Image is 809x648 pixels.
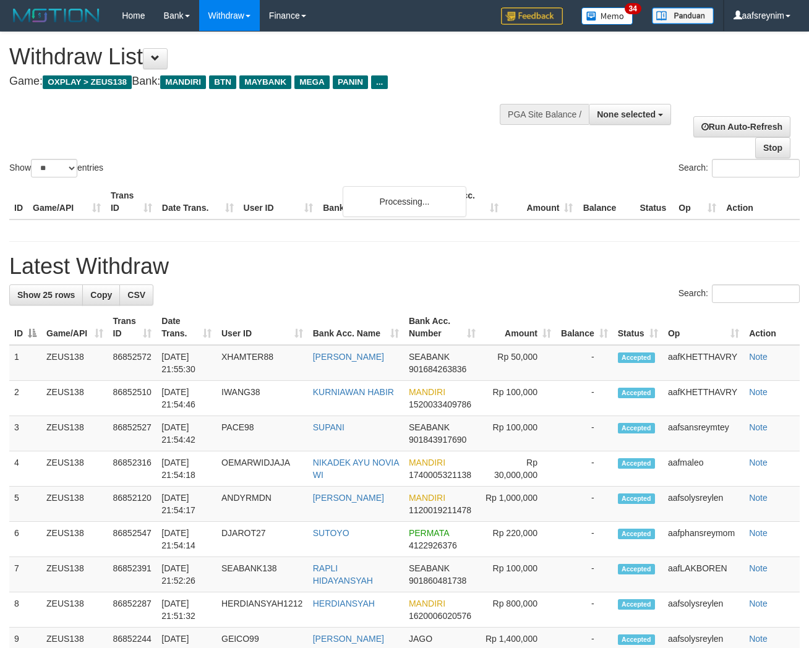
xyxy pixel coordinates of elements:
span: MANDIRI [160,75,206,89]
td: [DATE] 21:54:17 [156,487,216,522]
td: Rp 100,000 [481,381,556,416]
a: KURNIAWAN HABIR [313,387,394,397]
span: ... [371,75,388,89]
th: Action [744,310,800,345]
a: Note [749,493,768,503]
img: Feedback.jpg [501,7,563,25]
td: - [556,451,613,487]
a: RAPLI HIDAYANSYAH [313,563,373,586]
td: 4 [9,451,41,487]
a: Run Auto-Refresh [693,116,790,137]
span: Copy 1120019211478 to clipboard [409,505,471,515]
input: Search: [712,159,800,177]
td: - [556,345,613,381]
span: Copy 901684263836 to clipboard [409,364,466,374]
td: Rp 220,000 [481,522,556,557]
td: [DATE] 21:52:26 [156,557,216,592]
span: SEABANK [409,352,450,362]
td: 86852287 [108,592,157,628]
td: Rp 1,000,000 [481,487,556,522]
span: Copy 1620006020576 to clipboard [409,611,471,621]
span: JAGO [409,634,432,644]
td: aafsolysreylen [663,487,744,522]
button: None selected [589,104,671,125]
td: 86852510 [108,381,157,416]
span: Copy 901860481738 to clipboard [409,576,466,586]
td: 8 [9,592,41,628]
td: [DATE] 21:54:46 [156,381,216,416]
td: Rp 30,000,000 [481,451,556,487]
a: Stop [755,137,790,158]
span: Accepted [618,458,655,469]
span: Accepted [618,352,655,363]
td: aafmaleo [663,451,744,487]
th: User ID: activate to sort column ascending [216,310,308,345]
th: Amount [503,184,578,220]
td: aafsolysreylen [663,592,744,628]
td: 86852120 [108,487,157,522]
td: - [556,522,613,557]
span: BTN [209,75,236,89]
td: - [556,487,613,522]
img: MOTION_logo.png [9,6,103,25]
td: ZEUS138 [41,557,108,592]
span: Show 25 rows [17,290,75,300]
td: - [556,416,613,451]
td: 7 [9,557,41,592]
td: SEABANK138 [216,557,308,592]
td: ZEUS138 [41,451,108,487]
td: [DATE] 21:51:32 [156,592,216,628]
a: [PERSON_NAME] [313,352,384,362]
td: XHAMTER88 [216,345,308,381]
td: HERDIANSYAH1212 [216,592,308,628]
a: [PERSON_NAME] [313,493,384,503]
a: Note [749,634,768,644]
th: Bank Acc. Name [318,184,428,220]
span: MAYBANK [239,75,291,89]
td: 86852316 [108,451,157,487]
h1: Withdraw List [9,45,527,69]
h1: Latest Withdraw [9,254,800,279]
span: Copy 1740005321138 to clipboard [409,470,471,480]
th: Date Trans. [157,184,239,220]
a: Note [749,387,768,397]
span: Copy [90,290,112,300]
span: Accepted [618,599,655,610]
td: Rp 800,000 [481,592,556,628]
td: Rp 100,000 [481,557,556,592]
td: OEMARWIDJAJA [216,451,308,487]
th: Amount: activate to sort column ascending [481,310,556,345]
a: CSV [119,284,153,305]
td: 1 [9,345,41,381]
span: MANDIRI [409,458,445,467]
span: Accepted [618,493,655,504]
td: aafsansreymtey [663,416,744,451]
span: SEABANK [409,422,450,432]
span: SEABANK [409,563,450,573]
span: PERMATA [409,528,449,538]
td: 6 [9,522,41,557]
img: panduan.png [652,7,714,24]
span: MANDIRI [409,493,445,503]
th: Game/API: activate to sort column ascending [41,310,108,345]
a: Note [749,528,768,538]
a: Show 25 rows [9,284,83,305]
a: Note [749,352,768,362]
a: HERDIANSYAH [313,599,375,608]
span: Accepted [618,423,655,433]
span: Accepted [618,388,655,398]
span: Copy 1520033409786 to clipboard [409,399,471,409]
td: [DATE] 21:54:14 [156,522,216,557]
th: Status [635,184,674,220]
a: Note [749,458,768,467]
td: aafKHETTHAVRY [663,381,744,416]
td: ZEUS138 [41,487,108,522]
th: Game/API [28,184,106,220]
span: 34 [625,3,641,14]
td: ZEUS138 [41,381,108,416]
span: Copy 901843917690 to clipboard [409,435,466,445]
td: [DATE] 21:54:42 [156,416,216,451]
td: aafLAKBOREN [663,557,744,592]
span: Accepted [618,564,655,574]
th: Date Trans.: activate to sort column ascending [156,310,216,345]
